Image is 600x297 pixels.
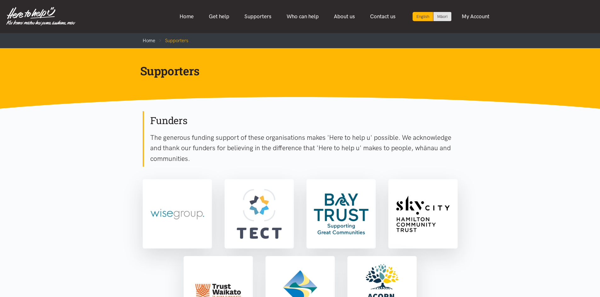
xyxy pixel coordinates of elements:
[306,179,376,248] a: Bay Trust
[140,63,450,78] h1: Supporters
[150,132,458,164] p: The generous funding support of these organisations makes 'Here to help u' possible. We acknowled...
[143,179,212,248] a: Wise Group
[143,38,155,43] a: Home
[155,37,188,44] li: Supporters
[413,12,433,21] div: Current language
[225,179,294,248] a: TECT
[6,7,75,26] img: Home
[388,179,458,248] a: Sky City Community Trust
[363,10,403,23] a: Contact us
[433,12,451,21] a: Switch to Te Reo Māori
[326,10,363,23] a: About us
[226,180,293,247] img: TECT
[413,12,452,21] div: Language toggle
[308,180,374,247] img: Bay Trust
[144,180,211,247] img: Wise Group
[172,10,201,23] a: Home
[201,10,237,23] a: Get help
[390,180,456,247] img: Sky City Community Trust
[454,10,497,23] a: My Account
[279,10,326,23] a: Who can help
[150,114,458,127] h2: Funders
[237,10,279,23] a: Supporters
